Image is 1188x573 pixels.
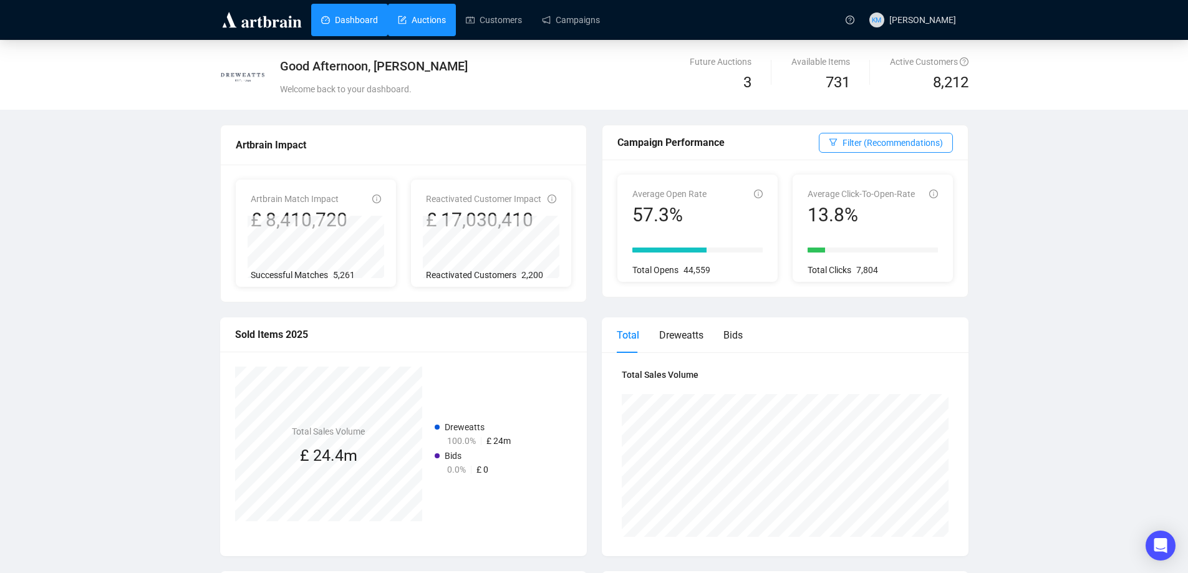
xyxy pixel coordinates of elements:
span: Artbrain Match Impact [251,194,339,204]
img: logo [220,10,304,30]
span: Reactivated Customer Impact [426,194,541,204]
span: question-circle [960,57,968,66]
span: £ 0 [476,465,488,474]
div: Available Items [791,55,850,69]
div: Dreweatts [659,327,703,343]
div: Bids [723,327,743,343]
div: Welcome back to your dashboard. [280,82,716,96]
span: £ 24.4m [300,446,357,465]
div: Total [617,327,639,343]
span: 8,212 [933,71,968,95]
span: KM [872,14,882,25]
span: 5,261 [333,270,355,280]
span: Dreweatts [445,422,485,432]
span: Reactivated Customers [426,270,516,280]
span: question-circle [846,16,854,24]
span: Bids [445,451,461,461]
span: info-circle [372,195,381,203]
div: £ 17,030,410 [426,208,541,232]
span: Successful Matches [251,270,328,280]
span: Total Opens [632,265,679,275]
span: info-circle [754,190,763,198]
span: Filter (Recommendations) [843,136,943,150]
div: Open Intercom Messenger [1146,531,1176,561]
a: Dashboard [321,4,378,36]
img: 5f4f9517418257000dc42b28.jpg [221,55,264,99]
span: Average Open Rate [632,189,707,199]
span: 7,804 [856,265,878,275]
span: 731 [826,74,850,91]
span: Average Click-To-Open-Rate [808,189,915,199]
span: Total Clicks [808,265,851,275]
span: 2,200 [521,270,543,280]
div: 13.8% [808,203,915,227]
h4: Total Sales Volume [622,368,949,382]
div: £ 8,410,720 [251,208,347,232]
div: 57.3% [632,203,707,227]
span: info-circle [548,195,556,203]
span: 0.0% [447,465,466,474]
span: 100.0% [447,436,476,446]
div: Artbrain Impact [236,137,571,153]
span: [PERSON_NAME] [889,15,956,25]
span: filter [829,138,838,147]
a: Customers [466,4,522,36]
div: Future Auctions [690,55,751,69]
span: Active Customers [890,57,968,67]
a: Auctions [398,4,446,36]
span: 3 [743,74,751,91]
span: 44,559 [683,265,710,275]
span: info-circle [929,190,938,198]
div: Good Afternoon, [PERSON_NAME] [280,57,716,75]
h4: Total Sales Volume [292,425,365,438]
div: Campaign Performance [617,135,819,150]
button: Filter (Recommendations) [819,133,953,153]
div: Sold Items 2025 [235,327,572,342]
a: Campaigns [542,4,600,36]
span: £ 24m [486,436,511,446]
